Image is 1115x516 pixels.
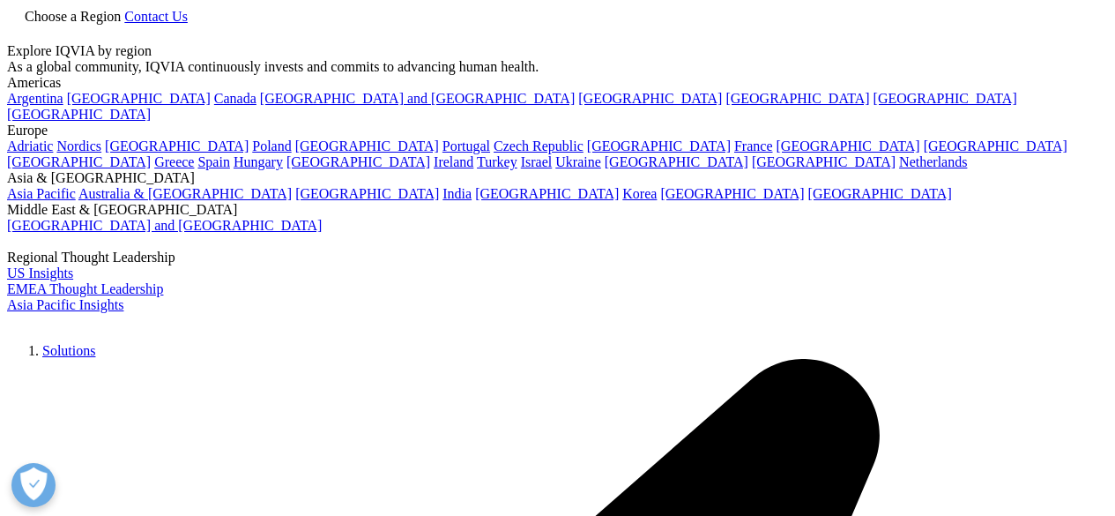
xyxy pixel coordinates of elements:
[434,154,473,169] a: Ireland
[605,154,748,169] a: [GEOGRAPHIC_DATA]
[899,154,967,169] a: Netherlands
[234,154,283,169] a: Hungary
[252,138,291,153] a: Poland
[11,463,56,507] button: Open Preferences
[286,154,430,169] a: [GEOGRAPHIC_DATA]
[873,91,1017,106] a: [GEOGRAPHIC_DATA]
[752,154,896,169] a: [GEOGRAPHIC_DATA]
[295,138,439,153] a: [GEOGRAPHIC_DATA]
[622,186,657,201] a: Korea
[7,75,1108,91] div: Americas
[7,218,322,233] a: [GEOGRAPHIC_DATA] and [GEOGRAPHIC_DATA]
[7,170,1108,186] div: Asia & [GEOGRAPHIC_DATA]
[7,281,163,296] a: EMEA Thought Leadership
[7,138,53,153] a: Adriatic
[475,186,619,201] a: [GEOGRAPHIC_DATA]
[56,138,101,153] a: Nordics
[734,138,773,153] a: France
[78,186,292,201] a: Australia & [GEOGRAPHIC_DATA]
[214,91,256,106] a: Canada
[555,154,601,169] a: Ukraine
[494,138,584,153] a: Czech Republic
[25,9,121,24] span: Choose a Region
[578,91,722,106] a: [GEOGRAPHIC_DATA]
[105,138,249,153] a: [GEOGRAPHIC_DATA]
[521,154,553,169] a: Israel
[7,107,151,122] a: [GEOGRAPHIC_DATA]
[7,91,63,106] a: Argentina
[7,186,76,201] a: Asia Pacific
[154,154,194,169] a: Greece
[808,186,952,201] a: [GEOGRAPHIC_DATA]
[260,91,575,106] a: [GEOGRAPHIC_DATA] and [GEOGRAPHIC_DATA]
[124,9,188,24] a: Contact Us
[7,123,1108,138] div: Europe
[7,43,1108,59] div: Explore IQVIA by region
[7,154,151,169] a: [GEOGRAPHIC_DATA]
[587,138,731,153] a: [GEOGRAPHIC_DATA]
[7,59,1108,75] div: As a global community, IQVIA continuously invests and commits to advancing human health.
[42,343,95,358] a: Solutions
[7,250,1108,265] div: Regional Thought Leadership
[442,186,472,201] a: India
[67,91,211,106] a: [GEOGRAPHIC_DATA]
[197,154,229,169] a: Spain
[660,186,804,201] a: [GEOGRAPHIC_DATA]
[477,154,517,169] a: Turkey
[442,138,490,153] a: Portugal
[924,138,1067,153] a: [GEOGRAPHIC_DATA]
[7,297,123,312] a: Asia Pacific Insights
[777,138,920,153] a: [GEOGRAPHIC_DATA]
[7,202,1108,218] div: Middle East & [GEOGRAPHIC_DATA]
[295,186,439,201] a: [GEOGRAPHIC_DATA]
[7,265,73,280] a: US Insights
[725,91,869,106] a: [GEOGRAPHIC_DATA]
